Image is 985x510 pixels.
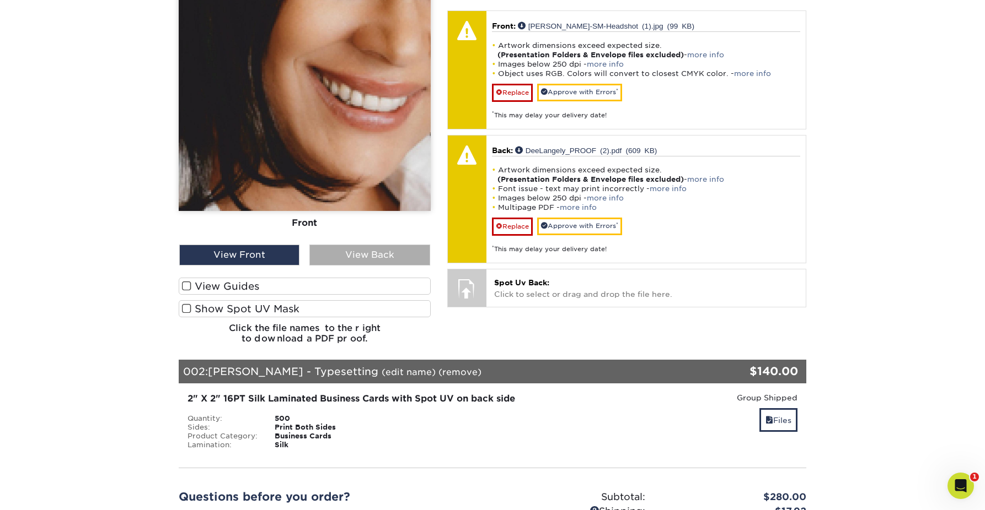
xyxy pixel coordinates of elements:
[492,165,800,184] li: Artwork dimensions exceed expected size. -
[492,84,533,101] a: Replace
[650,185,687,193] a: more info
[179,423,266,432] div: Sides:
[492,102,800,120] div: This may delay your delivery date!
[702,363,798,379] div: $140.00
[687,51,724,59] a: more info
[179,300,431,317] label: Show Spot UV Mask
[492,218,533,235] a: Replace
[515,146,657,154] a: DeeLangely_PROOF (2).pdf (609 KB)
[179,490,484,503] h2: Questions before you order?
[179,210,431,235] div: Front
[492,184,800,193] li: Font issue - text may print incorrectly -
[759,408,797,432] a: Files
[492,236,800,254] div: This may delay your delivery date!
[266,441,388,449] div: Silk
[497,51,684,59] strong: (Presentation Folders & Envelope files excluded)
[654,490,815,504] div: $280.00
[492,490,654,504] div: Subtotal:
[947,473,974,499] iframe: Intercom live chat
[309,245,430,265] div: View Back
[179,360,702,384] div: 002:
[3,476,94,506] iframe: Google Customer Reviews
[492,69,800,78] li: Object uses RGB. Colors will convert to closest CMYK color. -
[492,146,513,155] span: Back:
[537,218,622,235] a: Approve with Errors*
[560,203,597,211] a: more info
[765,416,773,425] span: files
[266,423,388,432] div: Print Both Sides
[605,392,797,403] div: Group Shipped
[188,392,588,405] div: 2" X 2" 16PT Silk Laminated Business Cards with Spot UV on back side
[587,194,624,202] a: more info
[537,84,622,101] a: Approve with Errors*
[970,473,979,481] span: 1
[734,69,771,78] a: more info
[179,432,266,441] div: Product Category:
[492,203,800,212] li: Multipage PDF -
[492,41,800,59] li: Artwork dimensions exceed expected size. -
[494,278,549,287] span: Spot Uv Back:
[266,432,388,441] div: Business Cards
[179,278,431,295] label: View Guides
[492,193,800,203] li: Images below 250 dpi -
[438,367,481,377] a: (remove)
[492,59,800,69] li: Images below 250 dpi -
[179,245,299,265] div: View Front
[179,414,266,423] div: Quantity:
[687,175,724,183] a: more info
[494,277,798,300] p: Click to select or drag and drop the file here.
[266,414,388,423] div: 500
[518,21,694,29] a: [PERSON_NAME]-SM-Headshot (1).jpg (99 KB)
[382,367,436,377] a: (edit name)
[492,21,516,30] span: Front:
[587,60,624,68] a: more info
[179,323,431,352] h6: Click the file names to the right to download a PDF proof.
[497,175,684,183] strong: (Presentation Folders & Envelope files excluded)
[179,441,266,449] div: Lamination:
[208,365,378,377] span: [PERSON_NAME] - Typesetting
